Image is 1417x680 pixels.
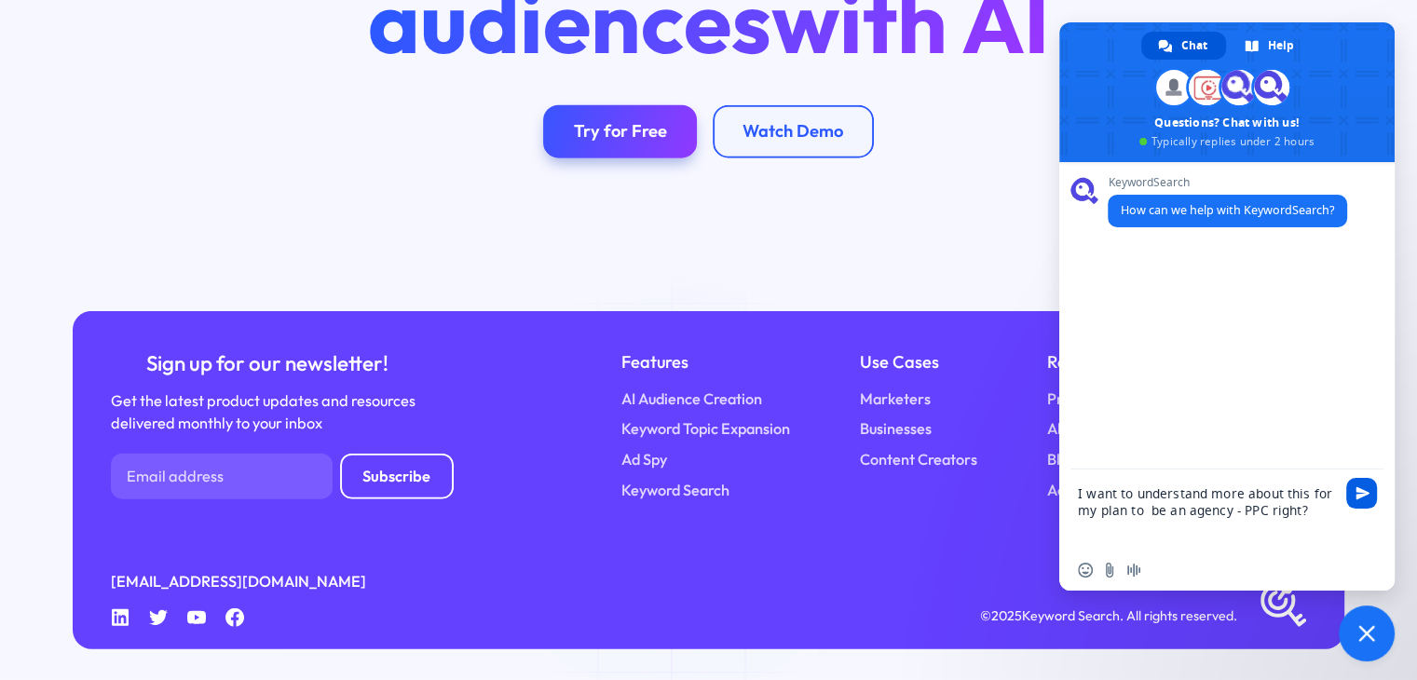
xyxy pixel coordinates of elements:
[860,417,932,441] a: Businesses
[1047,388,1095,411] a: Pricing
[340,454,454,499] input: Subscribe
[1339,605,1395,661] a: Close chat
[1346,478,1377,509] span: Send
[980,605,1237,626] div: © Keyword Search. All rights reserved.
[111,389,423,435] div: Get the latest product updates and resources delivered monthly to your inbox
[1228,32,1313,60] a: Help
[1108,176,1347,189] span: KeywordSearch
[991,607,1022,624] span: 2025
[1141,32,1226,60] a: Chat
[1047,448,1077,471] a: Blog
[111,570,366,593] a: [EMAIL_ADDRESS][DOMAIN_NAME]
[111,454,454,499] form: Newsletter Form
[621,479,729,502] a: Keyword Search
[1268,32,1294,60] span: Help
[860,448,977,471] a: Content Creators
[1078,563,1093,578] span: Insert an emoji
[713,105,874,158] a: Watch Demo
[1078,469,1339,550] textarea: Compose your message...
[1126,563,1141,578] span: Audio message
[860,349,977,376] div: Use Cases
[1121,202,1334,218] span: How can we help with KeywordSearch?
[1102,563,1117,578] span: Send a file
[621,417,790,441] a: Keyword Topic Expansion
[543,105,697,158] a: Try for Free
[111,454,332,499] input: Email address
[621,448,667,471] a: Ad Spy
[574,121,667,143] div: Try for Free
[860,388,931,411] a: Marketers
[1047,479,1110,502] a: Academy
[1181,32,1207,60] span: Chat
[621,349,790,376] div: Features
[1047,417,1087,441] a: About
[1047,349,1124,376] div: Resources
[621,388,762,411] a: AI Audience Creation
[111,349,423,378] div: Sign up for our newsletter!
[743,121,843,143] div: Watch Demo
